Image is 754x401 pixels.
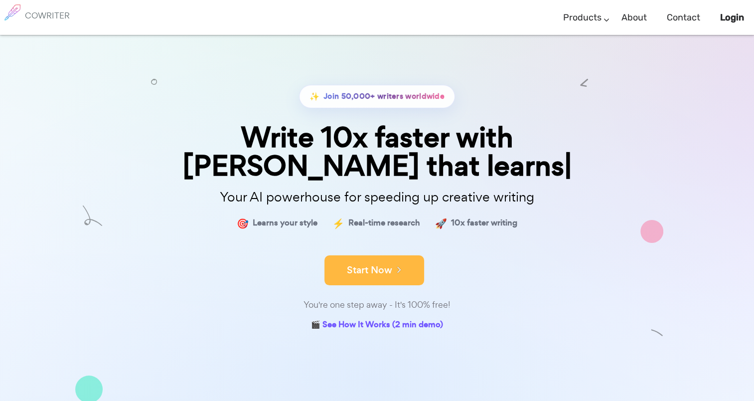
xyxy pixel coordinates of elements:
b: Login [720,12,744,23]
span: ✨ [309,89,319,104]
button: Start Now [324,255,424,285]
div: Write 10x faster with [PERSON_NAME] that learns [128,123,626,180]
img: shape [83,206,102,226]
span: 🚀 [435,216,447,230]
p: Your AI powerhouse for speeding up creative writing [128,187,626,208]
span: 10x faster writing [451,216,517,230]
a: Contact [667,3,700,32]
a: About [621,3,647,32]
span: 🎯 [237,216,249,230]
div: You're one step away - It's 100% free! [128,298,626,312]
a: 🎬 See How It Works (2 min demo) [311,318,443,333]
img: shape [651,328,663,340]
a: Products [563,3,602,32]
span: ⚡ [332,216,344,230]
a: Login [720,3,744,32]
img: shape [640,220,663,243]
span: Learns your style [253,216,317,230]
span: Real-time research [348,216,420,230]
span: Join 50,000+ writers worldwide [323,89,445,104]
h6: COWRITER [25,11,70,20]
